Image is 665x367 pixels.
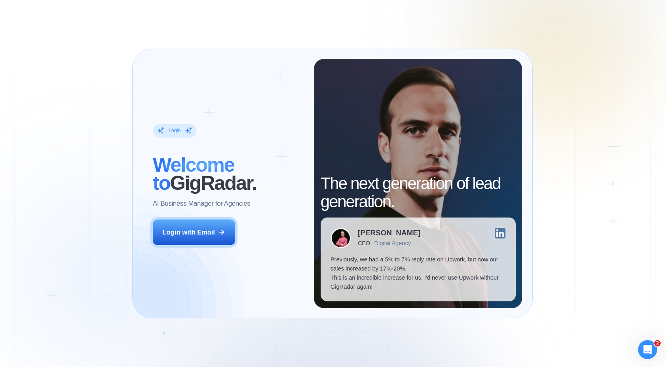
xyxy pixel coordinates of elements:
[169,127,181,134] div: Login
[153,219,235,245] button: Login with Email
[153,156,304,192] h2: ‍ GigRadar.
[331,255,506,291] p: Previously, we had a 5% to 7% reply rate on Upwork, but now our sales increased by 17%-20%. This ...
[358,229,420,237] div: [PERSON_NAME]
[358,240,370,247] div: CEO
[321,174,516,211] h2: The next generation of lead generation.
[638,340,657,359] iframe: Intercom live chat
[153,153,234,194] span: Welcome to
[162,228,215,237] div: Login with Email
[654,340,661,346] span: 2
[153,199,250,208] p: AI Business Manager for Agencies
[374,240,411,247] div: Digital Agency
